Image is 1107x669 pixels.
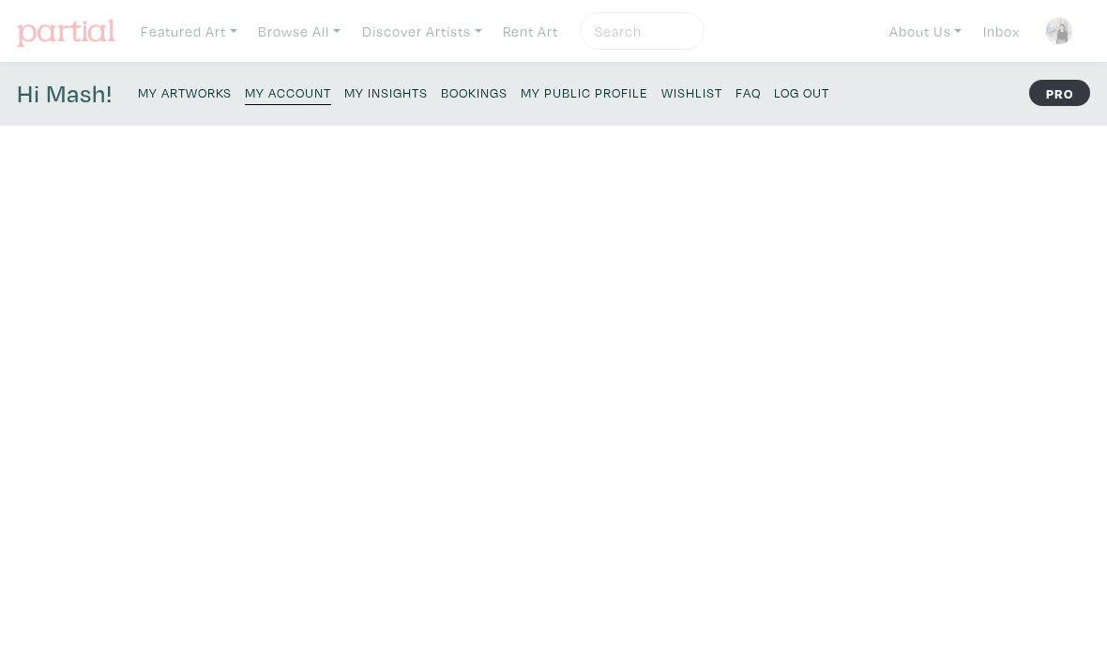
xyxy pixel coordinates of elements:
h4: Hi Mash! [17,79,113,109]
a: Bookings [441,79,508,104]
small: Wishlist [661,84,722,101]
a: Log Out [774,79,829,104]
a: My Public Profile [521,79,648,104]
input: Search [593,20,687,43]
a: About Us [881,12,971,51]
a: My Account [245,79,331,105]
small: Bookings [441,84,508,101]
a: My Artworks [138,79,232,104]
a: My Insights [344,79,428,104]
strong: PRO [1029,80,1090,106]
small: My Artworks [138,84,232,101]
a: Featured Art [132,12,246,51]
a: Inbox [975,12,1028,51]
small: My Account [245,84,331,101]
a: Discover Artists [354,12,491,51]
small: FAQ [735,84,761,101]
small: Log Out [774,84,829,101]
a: Wishlist [661,79,722,104]
a: Browse All [250,12,349,51]
small: My Public Profile [521,84,648,101]
a: Rent Art [494,12,567,51]
a: FAQ [735,79,761,104]
img: phpThumb.php [1045,17,1073,45]
small: My Insights [344,84,428,101]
